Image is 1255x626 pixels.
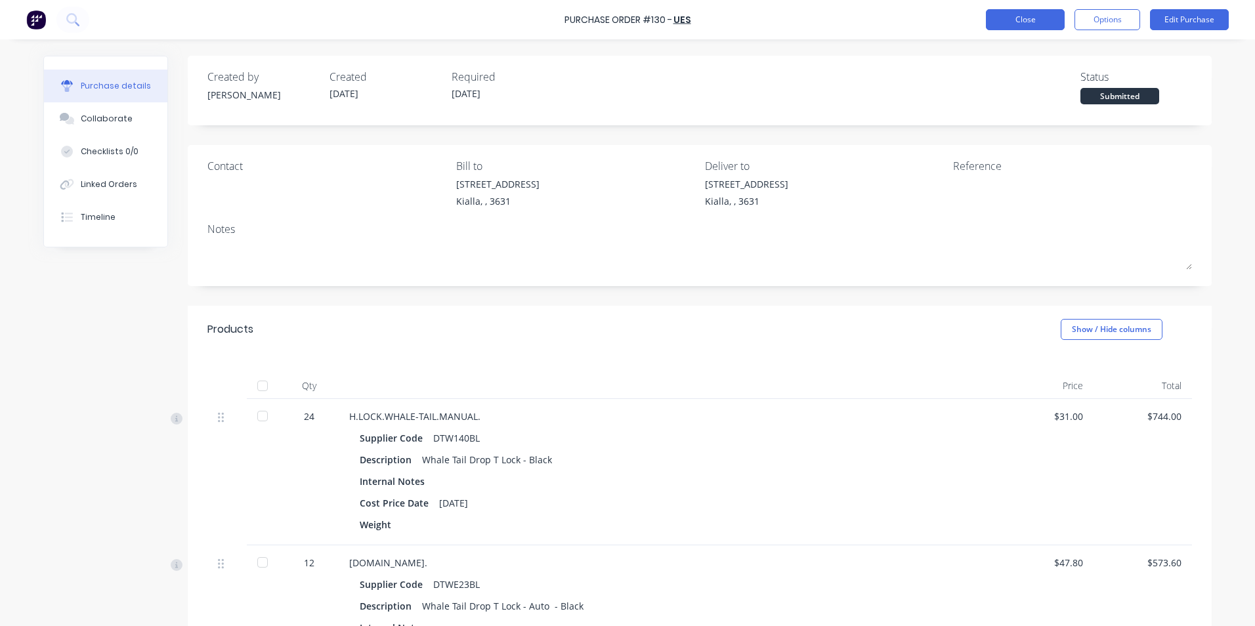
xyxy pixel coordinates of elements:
[433,575,480,594] div: DTWE23BL
[986,9,1065,30] button: Close
[452,69,563,85] div: Required
[360,493,439,512] div: Cost Price Date
[564,13,672,27] div: Purchase Order #130 -
[1104,409,1181,423] div: $744.00
[81,113,133,125] div: Collaborate
[349,556,985,570] div: [DOMAIN_NAME].
[360,596,422,616] div: Description
[673,13,691,26] a: UES
[422,450,552,469] div: Whale Tail Drop T Lock - Black
[207,88,319,102] div: [PERSON_NAME]
[456,194,540,208] div: Kialla, , 3631
[290,409,328,423] div: 24
[280,373,339,399] div: Qty
[207,322,253,337] div: Products
[207,69,319,85] div: Created by
[995,373,1094,399] div: Price
[44,70,167,102] button: Purchase details
[360,428,433,448] div: Supplier Code
[1074,9,1140,30] button: Options
[349,409,985,423] div: H.LOCK.WHALE-TAIL.MANUAL.
[456,158,695,174] div: Bill to
[1061,319,1162,340] button: Show / Hide columns
[456,177,540,191] div: [STREET_ADDRESS]
[44,135,167,168] button: Checklists 0/0
[44,168,167,201] button: Linked Orders
[422,596,584,616] div: Whale Tail Drop T Lock - Auto - Black
[360,575,433,594] div: Supplier Code
[330,69,441,85] div: Created
[1080,69,1192,85] div: Status
[81,146,138,157] div: Checklists 0/0
[1006,556,1083,570] div: $47.80
[207,221,1192,237] div: Notes
[1150,9,1229,30] button: Edit Purchase
[705,158,944,174] div: Deliver to
[290,556,328,570] div: 12
[705,194,788,208] div: Kialla, , 3631
[360,472,435,491] div: Internal Notes
[1104,556,1181,570] div: $573.60
[433,428,480,448] div: DTW140BL
[1006,409,1083,423] div: $31.00
[81,211,116,223] div: Timeline
[1094,373,1192,399] div: Total
[360,450,422,469] div: Description
[44,201,167,234] button: Timeline
[705,177,788,191] div: [STREET_ADDRESS]
[81,178,137,190] div: Linked Orders
[26,10,46,30] img: Factory
[207,158,446,174] div: Contact
[44,102,167,135] button: Collaborate
[81,80,151,92] div: Purchase details
[953,158,1192,174] div: Reference
[439,493,468,512] div: [DATE]
[1080,88,1159,104] div: Submitted
[360,515,402,534] div: Weight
